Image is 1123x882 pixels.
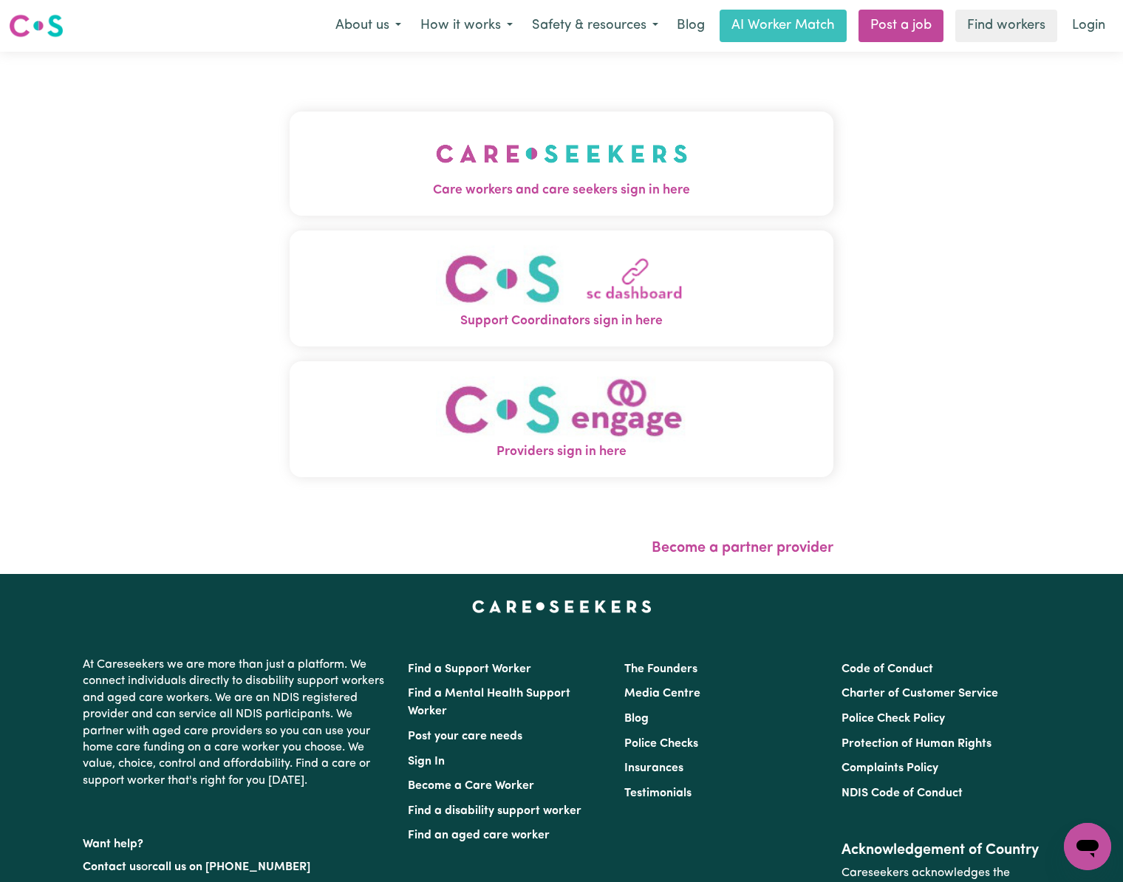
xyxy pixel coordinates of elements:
[83,853,390,881] p: or
[408,663,531,675] a: Find a Support Worker
[668,10,714,42] a: Blog
[408,688,570,717] a: Find a Mental Health Support Worker
[842,787,963,799] a: NDIS Code of Conduct
[859,10,943,42] a: Post a job
[152,861,310,873] a: call us on [PHONE_NUMBER]
[624,663,697,675] a: The Founders
[290,112,833,215] button: Care workers and care seekers sign in here
[652,541,833,555] a: Become a partner provider
[842,688,998,700] a: Charter of Customer Service
[408,780,534,792] a: Become a Care Worker
[624,688,700,700] a: Media Centre
[624,738,698,750] a: Police Checks
[624,713,649,725] a: Blog
[83,861,141,873] a: Contact us
[522,10,668,41] button: Safety & resources
[9,9,64,43] a: Careseekers logo
[842,841,1040,859] h2: Acknowledgement of Country
[408,805,581,817] a: Find a disability support worker
[955,10,1057,42] a: Find workers
[290,230,833,346] button: Support Coordinators sign in here
[408,756,445,768] a: Sign In
[842,738,991,750] a: Protection of Human Rights
[842,713,945,725] a: Police Check Policy
[408,830,550,841] a: Find an aged care worker
[720,10,847,42] a: AI Worker Match
[290,442,833,462] span: Providers sign in here
[83,651,390,795] p: At Careseekers we are more than just a platform. We connect individuals directly to disability su...
[842,762,938,774] a: Complaints Policy
[1064,823,1111,870] iframe: Button to launch messaging window
[624,787,692,799] a: Testimonials
[290,312,833,331] span: Support Coordinators sign in here
[290,181,833,200] span: Care workers and care seekers sign in here
[408,731,522,742] a: Post your care needs
[83,830,390,852] p: Want help?
[624,762,683,774] a: Insurances
[290,361,833,477] button: Providers sign in here
[1063,10,1114,42] a: Login
[9,13,64,39] img: Careseekers logo
[411,10,522,41] button: How it works
[842,663,933,675] a: Code of Conduct
[472,601,652,612] a: Careseekers home page
[326,10,411,41] button: About us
